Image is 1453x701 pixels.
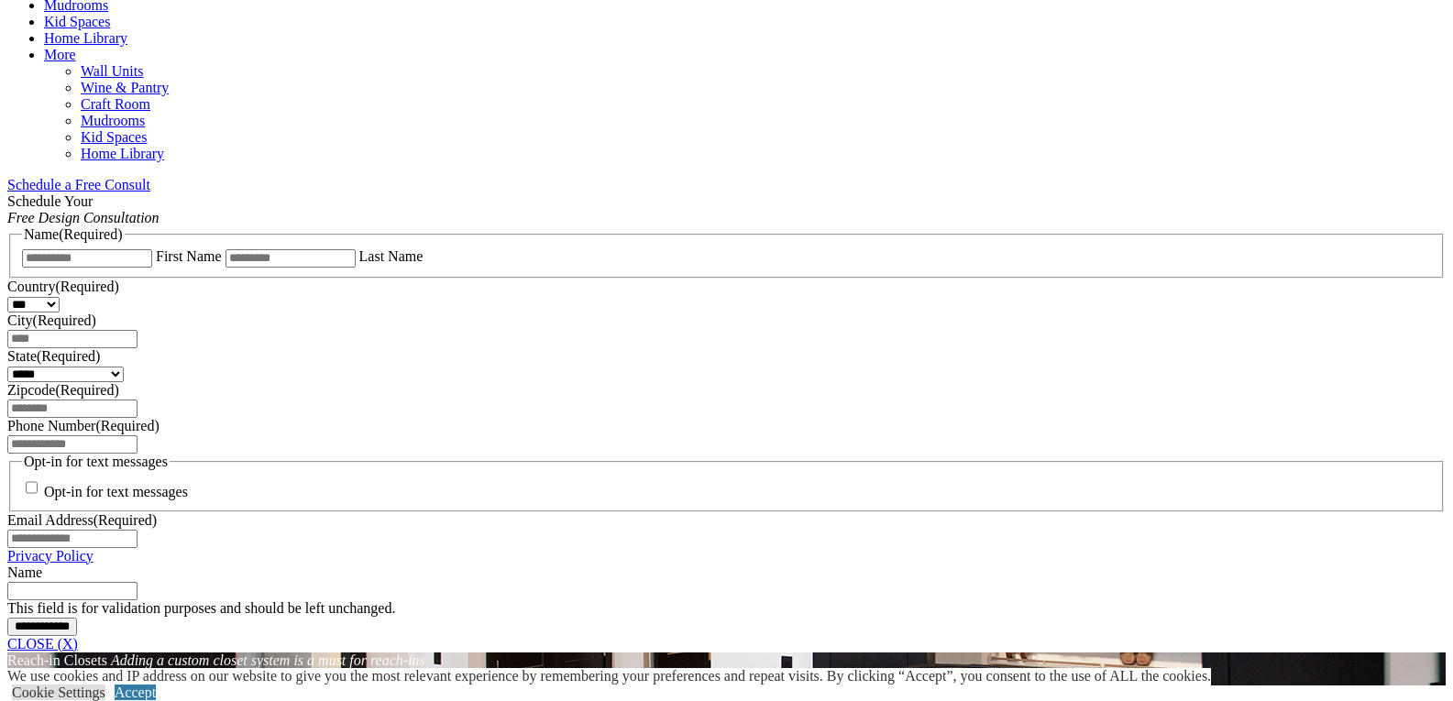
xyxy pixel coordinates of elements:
[81,113,145,128] a: Mudrooms
[7,418,160,433] label: Phone Number
[7,279,119,294] label: Country
[33,312,96,328] span: (Required)
[81,146,164,161] a: Home Library
[12,685,105,700] a: Cookie Settings
[7,312,96,328] label: City
[22,226,125,243] legend: Name
[59,226,122,242] span: (Required)
[7,512,157,528] label: Email Address
[95,418,159,433] span: (Required)
[7,668,1211,685] div: We use cookies and IP address on our website to give you the most relevant experience by remember...
[7,548,94,564] a: Privacy Policy
[359,248,424,264] label: Last Name
[22,454,170,470] legend: Opt-in for text messages
[44,47,76,62] a: More menu text will display only on big screen
[81,80,169,95] a: Wine & Pantry
[7,564,42,580] label: Name
[7,652,107,668] span: Reach-in Closets
[7,600,1446,617] div: This field is for validation purposes and should be left unchanged.
[81,96,150,112] a: Craft Room
[44,14,110,29] a: Kid Spaces
[7,382,119,398] label: Zipcode
[7,652,425,685] em: Adding a custom closet system is a must for reach-ins if storage or even organization is a priori...
[7,193,160,225] span: Schedule Your
[44,30,127,46] a: Home Library
[37,348,100,364] span: (Required)
[44,485,188,500] label: Opt-in for text messages
[7,636,78,652] a: CLOSE (X)
[55,279,118,294] span: (Required)
[94,512,157,528] span: (Required)
[115,685,156,700] a: Accept
[7,210,160,225] em: Free Design Consultation
[156,248,222,264] label: First Name
[55,382,118,398] span: (Required)
[7,177,150,192] a: Schedule a Free Consult (opens a dropdown menu)
[81,129,147,145] a: Kid Spaces
[81,63,143,79] a: Wall Units
[7,348,100,364] label: State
